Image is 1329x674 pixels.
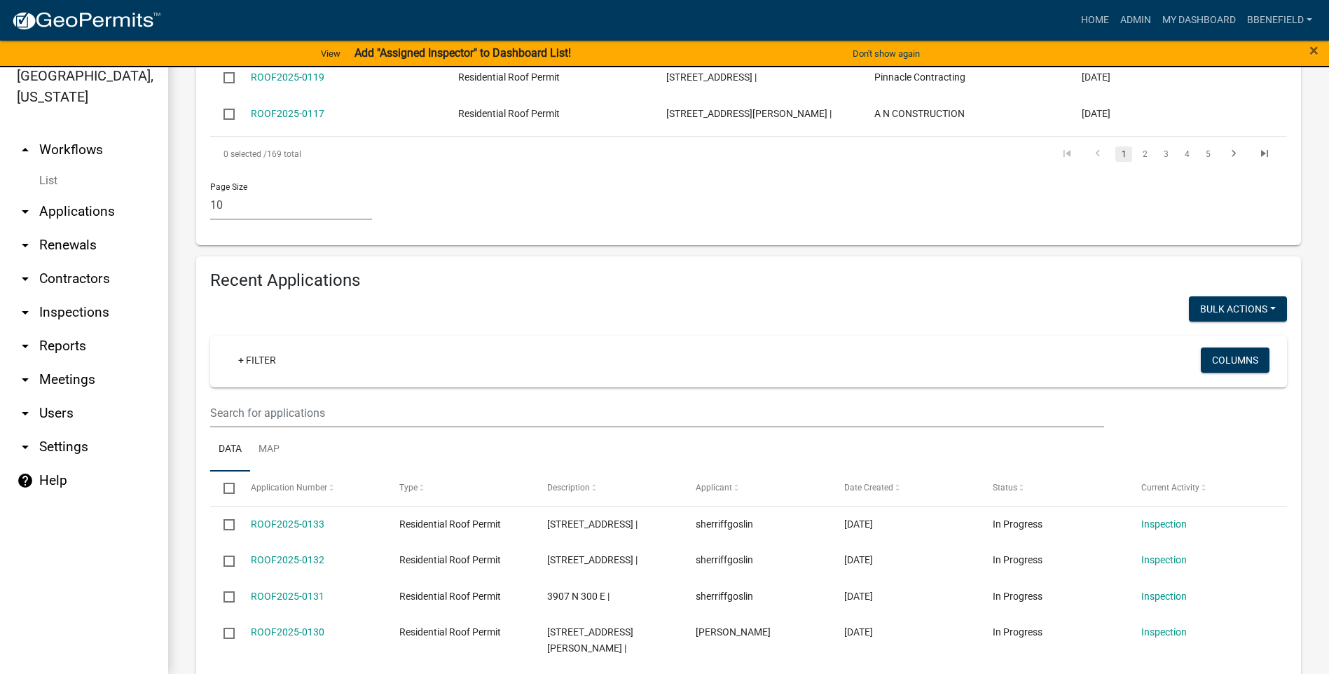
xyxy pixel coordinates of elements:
span: Residential Roof Permit [458,108,560,119]
a: ROOF2025-0132 [251,554,324,565]
span: 3907 N 300 E | [547,591,610,602]
button: Columns [1201,348,1269,373]
a: Inspection [1141,518,1187,530]
a: 5 [1199,146,1216,162]
span: Description [547,483,590,493]
i: arrow_drop_down [17,338,34,355]
a: go to last page [1251,146,1278,162]
a: ROOF2025-0131 [251,591,324,602]
a: go to previous page [1084,146,1111,162]
span: In Progress [993,591,1042,602]
span: Residential Roof Permit [399,626,501,638]
a: Inspection [1141,591,1187,602]
span: 266 W WRIGHT AVE | [547,626,633,654]
span: Residential Roof Permit [399,518,501,530]
span: Pinnacle Contracting [874,71,965,83]
span: 08/14/2025 [844,554,873,565]
a: go to next page [1220,146,1247,162]
i: arrow_drop_up [17,142,34,158]
span: 08/04/2025 [1082,71,1110,83]
span: Type [399,483,418,493]
datatable-header-cell: Current Activity [1128,472,1276,505]
i: arrow_drop_down [17,371,34,388]
a: Inspection [1141,554,1187,565]
a: + Filter [227,348,287,373]
datatable-header-cell: Applicant [682,472,831,505]
i: arrow_drop_down [17,237,34,254]
a: Inspection [1141,626,1187,638]
span: Current Activity [1141,483,1199,493]
span: Status [993,483,1017,493]
datatable-header-cell: Status [979,472,1128,505]
i: arrow_drop_down [17,304,34,321]
strong: Add "Assigned Inspector" to Dashboard List! [354,46,571,60]
datatable-header-cell: Type [385,472,534,505]
a: ROOF2025-0117 [251,108,324,119]
a: 4 [1178,146,1195,162]
i: arrow_drop_down [17,203,34,220]
datatable-header-cell: Application Number [237,472,385,505]
span: A N CONSTRUCTION [874,108,965,119]
span: In Progress [993,626,1042,638]
span: In Progress [993,518,1042,530]
a: ROOF2025-0133 [251,518,324,530]
a: View [315,42,346,65]
span: 08/14/2025 [844,591,873,602]
button: Don't show again [847,42,925,65]
span: Nolan Baker [696,626,771,638]
i: arrow_drop_down [17,405,34,422]
a: Home [1075,7,1115,34]
span: Application Number [251,483,327,493]
span: 08/14/2025 [844,518,873,530]
li: page 3 [1155,142,1176,166]
span: 0 selected / [223,149,267,159]
span: Residential Roof Permit [399,554,501,565]
span: 3962 S GARTHWAITE RD | [666,108,832,119]
span: 2801 S STONE RD | [547,518,638,530]
button: Bulk Actions [1189,296,1287,322]
a: 3 [1157,146,1174,162]
datatable-header-cell: Date Created [831,472,979,505]
i: arrow_drop_down [17,439,34,455]
a: Data [210,427,250,472]
span: sherriffgoslin [696,518,753,530]
a: BBenefield [1241,7,1318,34]
li: page 4 [1176,142,1197,166]
span: 08/13/2025 [844,626,873,638]
i: arrow_drop_down [17,270,34,287]
datatable-header-cell: Select [210,472,237,505]
a: My Dashboard [1157,7,1241,34]
a: Map [250,427,288,472]
h4: Recent Applications [210,270,1287,291]
a: ROOF2025-0119 [251,71,324,83]
span: Residential Roof Permit [399,591,501,602]
li: page 5 [1197,142,1218,166]
i: help [17,472,34,489]
a: 1 [1115,146,1132,162]
span: 1513 W CRANE POND DR | [666,71,757,83]
a: ROOF2025-0130 [251,626,324,638]
span: In Progress [993,554,1042,565]
li: page 2 [1134,142,1155,166]
span: Date Created [844,483,893,493]
span: Applicant [696,483,732,493]
span: × [1309,41,1318,60]
a: 2 [1136,146,1153,162]
datatable-header-cell: Description [534,472,682,505]
div: 169 total [210,137,635,172]
span: 08/01/2025 [1082,108,1110,119]
span: 1106 N ELM ST | [547,554,638,565]
a: Admin [1115,7,1157,34]
span: Residential Roof Permit [458,71,560,83]
input: Search for applications [210,399,1104,427]
li: page 1 [1113,142,1134,166]
span: sherriffgoslin [696,591,753,602]
button: Close [1309,42,1318,59]
span: sherriffgoslin [696,554,753,565]
a: go to first page [1054,146,1080,162]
